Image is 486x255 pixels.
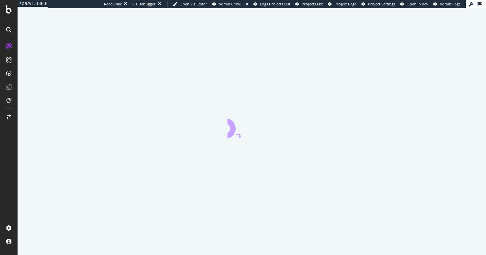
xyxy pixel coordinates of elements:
div: Viz Debugger: [132,1,157,7]
span: Logs Projects List [260,1,290,6]
span: Projects List [302,1,323,6]
div: ReadOnly: [104,1,122,7]
a: Open in dev [400,1,428,7]
span: Admin Page [440,1,461,6]
span: Admin Crawl List [219,1,248,6]
span: Project Settings [368,1,395,6]
a: Admin Page [433,1,461,7]
a: Admin Crawl List [212,1,248,7]
a: Open Viz Editor [173,1,207,7]
span: Open in dev [407,1,428,6]
span: Open Viz Editor [180,1,207,6]
a: Project Settings [361,1,395,7]
div: animation [227,114,276,138]
span: Project Page [334,1,356,6]
a: Project Page [328,1,356,7]
a: Logs Projects List [253,1,290,7]
a: Projects List [295,1,323,7]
